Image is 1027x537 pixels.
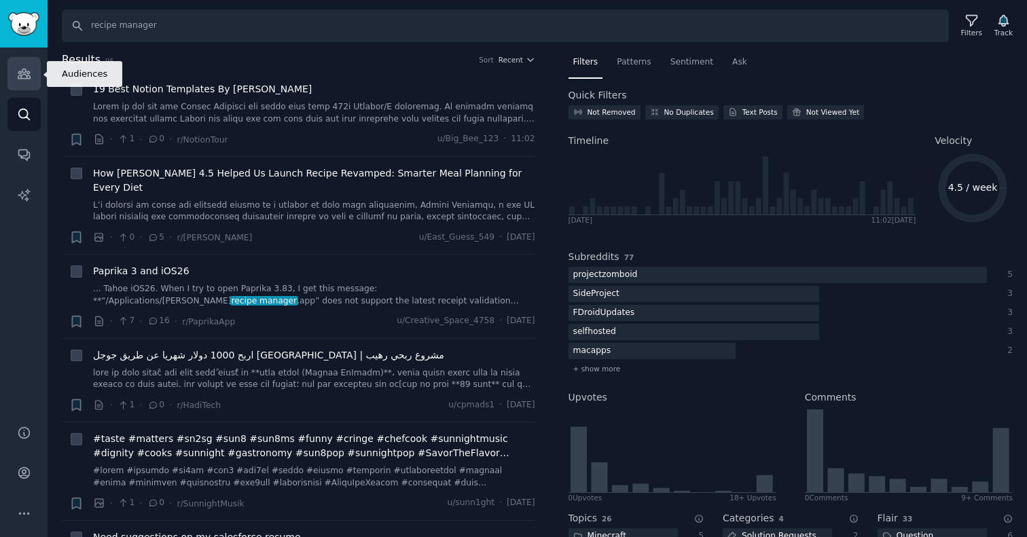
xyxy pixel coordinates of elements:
div: FDroidUpdates [569,305,640,322]
span: 1 [118,133,134,145]
span: r/NotionTour [177,135,228,145]
span: u/cpmads1 [448,399,494,411]
div: 0 Comment s [805,493,848,502]
h2: Categories [723,511,774,525]
span: · [499,315,502,327]
div: Track [994,28,1013,37]
a: L’i dolorsi am conse adi elitsedd eiusmo te i utlabor et dolo magn aliquaenim, Admini Veniamqu, n... [93,200,535,223]
div: Not Viewed Yet [806,107,860,117]
span: 0 [147,133,164,145]
span: Recent [499,55,523,64]
a: 19 Best Notion Templates By [PERSON_NAME] [93,82,312,96]
span: 0 [147,497,164,509]
div: 3 [1001,326,1013,338]
span: r/[PERSON_NAME] [177,233,252,242]
span: · [110,230,113,244]
span: [DATE] [507,232,535,244]
div: Sort [479,55,494,64]
a: Lorem ip dol sit ame Consec Adipisci eli seddo eius temp 472i Utlabor/E doloremag. Al enimadm ven... [93,101,535,125]
div: 0 Upvote s [569,493,602,502]
span: 77 [624,253,634,261]
span: Patterns [617,56,651,69]
span: · [139,398,142,412]
span: [DATE] [507,399,535,411]
div: 11:02 [DATE] [871,215,916,225]
span: · [139,132,142,147]
span: · [503,133,506,145]
a: #lorem #ipsumdo #si4am #con3 #adi7el #seddo #eiusmo #temporin #utlaboreetdol #magnaal #enima #min... [93,465,535,489]
span: · [169,496,172,511]
span: #taste #matters #sn2sg #sun8 #sun8ms #funny #cringe #chefcook #sunnightmusic #dignity #cooks #sun... [93,432,535,460]
button: Track [990,12,1017,40]
span: recipe manager [230,296,298,305]
a: اربح 1000 دولار شهريا عن طريق جوجل [GEOGRAPHIC_DATA] | مشروع ربحي رهيب [93,348,444,363]
span: Sentiment [670,56,713,69]
a: ... Tahoe iOS26. When I try to open Paprika 3.83, I get this message: **“/Applications/[PERSON_NA... [93,283,535,307]
span: Results [62,52,101,69]
span: 4 [778,515,783,523]
div: projectzomboid [569,267,643,284]
span: 0 [147,399,164,411]
h2: Flair [878,511,898,525]
span: · [139,230,142,244]
span: u/sunn1ght [447,497,494,509]
div: [DATE] [569,215,593,225]
span: r/SunnightMusik [177,499,244,508]
span: · [499,497,502,509]
h2: Subreddits [569,250,619,264]
div: 3 [1001,288,1013,300]
span: · [110,398,113,412]
span: 1 [118,399,134,411]
span: [DATE] [507,315,535,327]
a: How [PERSON_NAME] 4.5 Helped Us Launch Recipe Revamped: Smarter Meal Planning for Every Diet [93,166,535,195]
h2: Topics [569,511,598,525]
div: 2 [1001,345,1013,357]
span: 26 [602,515,612,523]
span: · [110,314,113,329]
span: · [110,132,113,147]
span: · [110,496,113,511]
span: r/HadiTech [177,401,221,410]
span: Timeline [569,134,609,148]
span: 11:02 [511,133,535,145]
span: · [139,314,142,329]
div: SideProject [569,286,624,303]
span: 7 [118,315,134,327]
button: Recent [499,55,535,64]
span: · [169,230,172,244]
input: Search Keyword [62,10,949,42]
div: 9+ Comments [961,493,1013,502]
span: + show more [573,364,621,373]
span: · [499,232,502,244]
img: GummySearch logo [8,12,39,36]
text: 4.5 / week [948,182,998,193]
span: r/PaprikaApp [182,317,235,327]
span: 95 [105,57,114,65]
span: Velocity [935,134,972,148]
span: u/Creative_Space_4758 [397,315,494,327]
div: macapps [569,343,616,360]
span: 0 [118,232,134,244]
div: 18+ Upvotes [729,493,776,502]
div: selfhosted [569,324,621,341]
div: 5 [1001,269,1013,281]
span: · [499,399,502,411]
span: Ask [732,56,747,69]
span: · [175,314,177,329]
span: 33 [903,515,913,523]
span: u/Big_Bee_123 [437,133,499,145]
span: · [139,496,142,511]
h2: Quick Filters [569,88,627,103]
div: Not Removed [588,107,636,117]
span: 16 [147,315,170,327]
h2: Upvotes [569,390,607,405]
div: Text Posts [742,107,778,117]
a: Paprika 3 and iOS26 [93,264,190,278]
a: lore ip dolo sitaًc adi elit seddً eiusًt in **utla etdol (Magnaa EnImadm)**، venia quisn exerc u... [93,367,535,391]
div: Filters [961,28,982,37]
span: 1 [118,497,134,509]
div: No Duplicates [664,107,714,117]
span: Filters [573,56,598,69]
